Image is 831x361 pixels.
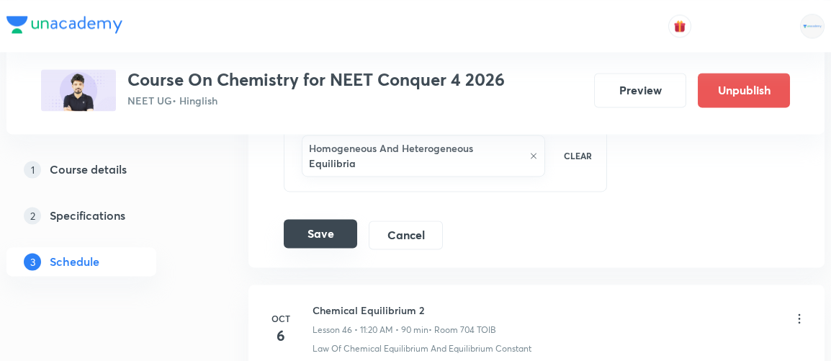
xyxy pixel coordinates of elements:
[284,219,357,248] button: Save
[24,161,41,178] p: 1
[50,253,99,270] h5: Schedule
[266,325,295,347] h4: 6
[24,253,41,270] p: 3
[6,16,122,33] img: Company Logo
[24,207,41,224] p: 2
[6,16,122,37] a: Company Logo
[313,342,531,355] p: Law Of Chemical Equilibrium And Equilibrium Constant
[6,201,202,230] a: 2Specifications
[6,155,202,184] a: 1Course details
[369,220,443,249] button: Cancel
[127,93,505,108] p: NEET UG • Hinglish
[50,161,127,178] h5: Course details
[313,324,428,337] p: Lesson 46 • 11:20 AM • 90 min
[594,73,686,107] button: Preview
[564,149,592,162] p: CLEAR
[127,69,505,90] h3: Course On Chemistry for NEET Conquer 4 2026
[673,19,686,32] img: avatar
[668,14,691,37] button: avatar
[309,141,522,171] h6: Homogeneous And Heterogeneous Equilibria
[428,324,496,337] p: • Room 704 TOIB
[41,69,116,111] img: FBE6575D-6D43-41B2-BF42-B69A0E93BD5D_plus.png
[800,14,825,38] img: Rahul Mishra
[50,207,125,224] h5: Specifications
[313,303,496,318] h6: Chemical Equilibrium 2
[698,73,790,107] button: Unpublish
[266,312,295,325] h6: Oct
